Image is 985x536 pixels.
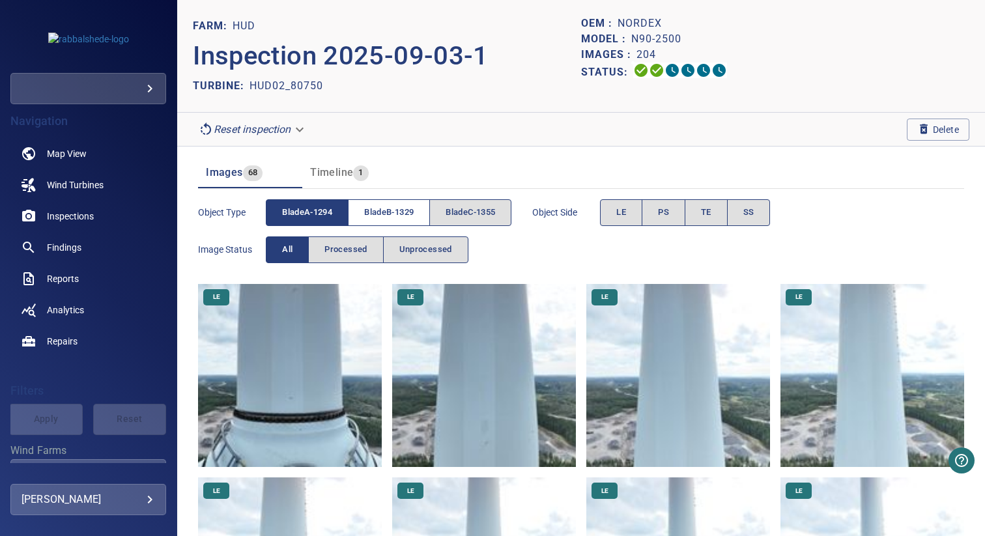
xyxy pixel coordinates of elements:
[907,119,969,141] button: Delete
[685,199,728,226] button: TE
[399,242,452,257] span: Unprocessed
[633,63,649,78] svg: Uploading 100%
[206,166,242,178] span: Images
[649,63,664,78] svg: Data Formatted 100%
[348,199,430,226] button: bladeB-1329
[193,118,311,141] div: Reset inspection
[636,47,656,63] p: 204
[266,236,468,263] div: imageStatus
[10,445,166,456] label: Wind Farms
[399,292,422,302] span: LE
[198,206,266,219] span: Object type
[47,241,81,254] span: Findings
[47,272,79,285] span: Reports
[48,33,129,46] img: rabbalshede-logo
[788,487,810,496] span: LE
[193,78,250,94] p: TURBINE:
[233,18,255,34] p: Hud
[266,199,349,226] button: bladeA-1294
[743,205,754,220] span: SS
[21,489,155,510] div: [PERSON_NAME]
[10,459,166,490] div: Wind Farms
[631,31,681,47] p: N90-2500
[446,205,495,220] span: bladeC-1355
[282,242,293,257] span: All
[10,263,166,294] a: reports noActive
[593,487,616,496] span: LE
[10,115,166,128] h4: Navigation
[10,169,166,201] a: windturbines noActive
[581,63,633,81] p: Status:
[266,199,511,226] div: objectType
[198,243,266,256] span: Image Status
[282,205,332,220] span: bladeA-1294
[788,292,810,302] span: LE
[193,36,581,76] p: Inspection 2025-09-03-1
[205,292,228,302] span: LE
[600,199,770,226] div: objectSide
[243,165,263,180] span: 68
[47,303,84,317] span: Analytics
[353,165,368,180] span: 1
[10,384,166,397] h4: Filters
[324,242,367,257] span: Processed
[383,236,468,263] button: Unprocessed
[47,147,87,160] span: Map View
[10,294,166,326] a: analytics noActive
[600,199,642,226] button: LE
[593,292,616,302] span: LE
[250,78,323,94] p: HUD02_80750
[364,205,414,220] span: bladeB-1329
[308,236,383,263] button: Processed
[581,47,636,63] p: Images :
[429,199,511,226] button: bladeC-1355
[310,166,353,178] span: Timeline
[658,205,669,220] span: PS
[642,199,685,226] button: PS
[399,487,422,496] span: LE
[696,63,711,78] svg: Matching 0%
[727,199,771,226] button: SS
[10,201,166,232] a: inspections noActive
[205,487,228,496] span: LE
[664,63,680,78] svg: Selecting 0%
[47,210,94,223] span: Inspections
[10,232,166,263] a: findings noActive
[10,138,166,169] a: map noActive
[701,205,711,220] span: TE
[193,18,233,34] p: FARM:
[581,31,631,47] p: Model :
[10,73,166,104] div: rabbalshede
[917,122,959,137] span: Delete
[214,123,291,135] em: Reset inspection
[711,63,727,78] svg: Classification 0%
[618,16,662,31] p: Nordex
[532,206,600,219] span: Object Side
[47,178,104,191] span: Wind Turbines
[680,63,696,78] svg: ML Processing 0%
[616,205,626,220] span: LE
[581,16,618,31] p: OEM :
[47,335,78,348] span: Repairs
[10,326,166,357] a: repairs noActive
[266,236,309,263] button: All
